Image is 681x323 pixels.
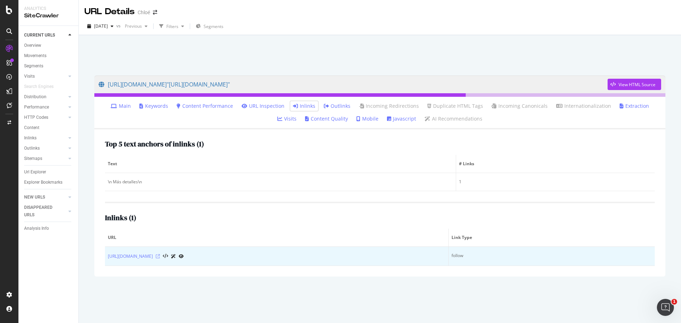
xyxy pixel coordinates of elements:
a: Analysis Info [24,225,73,232]
div: Performance [24,104,49,111]
div: Filters [166,23,178,29]
h2: Inlinks ( 1 ) [105,214,136,222]
iframe: Intercom live chat [657,299,674,316]
a: DISAPPEARED URLS [24,204,66,219]
span: # Links [459,161,650,167]
button: [DATE] [84,21,116,32]
div: HTTP Codes [24,114,48,121]
a: Url Explorer [24,168,73,176]
a: Inlinks [24,134,66,142]
div: Movements [24,52,46,60]
div: Overview [24,42,41,49]
span: Previous [122,23,142,29]
a: Distribution [24,93,66,101]
a: URL Inspection [179,252,184,260]
div: Sitemaps [24,155,42,162]
div: Search Engines [24,83,54,90]
a: [URL][DOMAIN_NAME]"[URL][DOMAIN_NAME]" [99,76,608,93]
div: Explorer Bookmarks [24,179,62,186]
button: Segments [193,21,226,32]
a: Incoming Redirections [359,102,419,110]
div: DISAPPEARED URLS [24,204,60,219]
span: Text [108,161,451,167]
a: Visits [277,115,297,122]
div: Analytics [24,6,73,12]
a: Duplicate HTML Tags [427,102,483,110]
a: Overview [24,42,73,49]
a: Visit Online Page [156,254,160,258]
div: Segments [24,62,43,70]
div: arrow-right-arrow-left [153,10,157,15]
a: Segments [24,62,73,70]
a: Mobile [356,115,378,122]
a: Extraction [620,102,649,110]
a: Sitemaps [24,155,66,162]
span: URL [108,234,444,241]
div: Inlinks [24,134,37,142]
span: 1 [671,299,677,305]
div: Chloé [138,9,150,16]
a: Content Performance [177,102,233,110]
a: Outlinks [324,102,350,110]
div: NEW URLS [24,194,45,201]
a: Keywords [139,102,168,110]
div: Distribution [24,93,46,101]
button: View HTML Source [163,254,168,259]
div: Analysis Info [24,225,49,232]
div: 1 [459,179,652,185]
td: follow [449,247,655,266]
div: Url Explorer [24,168,46,176]
a: [URL][DOMAIN_NAME] [108,253,153,260]
a: Outlinks [24,145,66,152]
a: Javascript [387,115,416,122]
a: NEW URLS [24,194,66,201]
a: Search Engines [24,83,61,90]
a: Explorer Bookmarks [24,179,73,186]
a: CURRENT URLS [24,32,66,39]
button: View HTML Source [608,79,661,90]
a: Incoming Canonicals [492,102,548,110]
a: AI Url Details [171,252,176,260]
a: AI Recommendations [425,115,482,122]
div: CURRENT URLS [24,32,55,39]
span: 2025 Sep. 30th [94,23,108,29]
button: Previous [122,21,150,32]
div: Content [24,124,39,132]
div: Visits [24,73,35,80]
a: Main [111,102,131,110]
a: Content Quality [305,115,348,122]
button: Filters [156,21,187,32]
a: Movements [24,52,73,60]
a: HTTP Codes [24,114,66,121]
a: Inlinks [293,102,315,110]
a: Visits [24,73,66,80]
span: Segments [204,23,223,29]
a: Performance [24,104,66,111]
div: URL Details [84,6,135,18]
div: SiteCrawler [24,12,73,20]
span: Link Type [452,234,650,241]
span: vs [116,23,122,29]
a: URL Inspection [242,102,284,110]
div: \n Más detalles\n [108,179,453,185]
a: Content [24,124,73,132]
div: Outlinks [24,145,40,152]
a: Internationalization [556,102,611,110]
h2: Top 5 text anchors of inlinks ( 1 ) [105,140,204,148]
div: View HTML Source [619,82,655,88]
